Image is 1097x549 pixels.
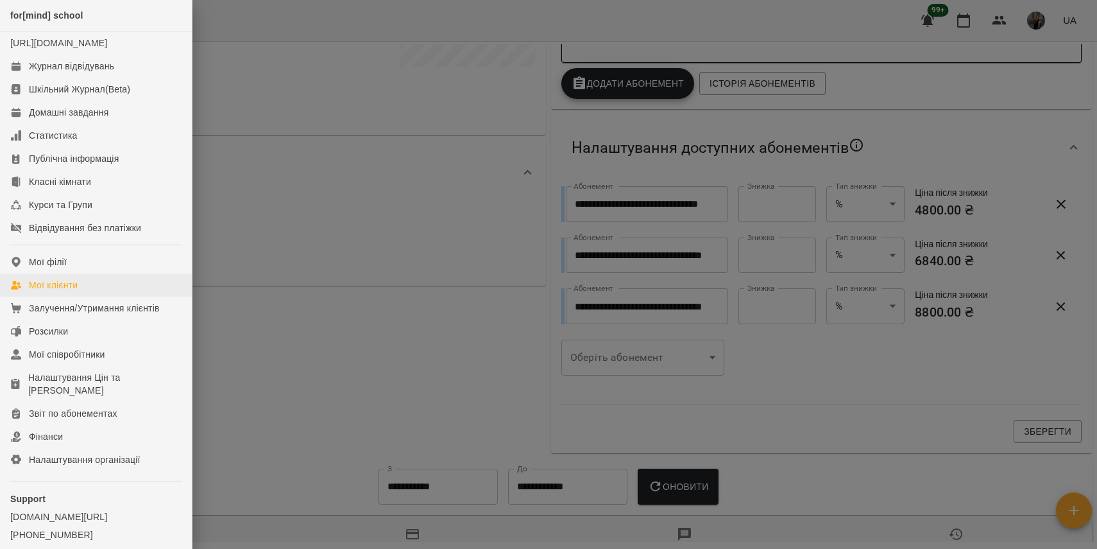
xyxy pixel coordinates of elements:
[10,492,182,505] p: Support
[29,175,91,188] div: Класні кімнати
[29,430,63,443] div: Фінанси
[29,348,105,361] div: Мої співробітники
[10,528,182,541] a: [PHONE_NUMBER]
[29,222,141,234] div: Відвідування без платіжки
[29,279,78,292] div: Мої клієнти
[28,371,182,397] div: Налаштування Цін та [PERSON_NAME]
[10,38,107,48] a: [URL][DOMAIN_NAME]
[29,302,160,315] div: Залучення/Утримання клієнтів
[29,152,119,165] div: Публічна інформація
[29,453,140,466] div: Налаштування організації
[29,407,117,420] div: Звіт по абонементах
[29,83,130,96] div: Шкільний Журнал(Beta)
[10,510,182,523] a: [DOMAIN_NAME][URL]
[29,256,67,268] div: Мої філії
[29,60,114,73] div: Журнал відвідувань
[29,325,68,338] div: Розсилки
[29,198,92,211] div: Курси та Групи
[10,10,83,21] span: for[mind] school
[29,106,108,119] div: Домашні завдання
[29,129,78,142] div: Статистика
